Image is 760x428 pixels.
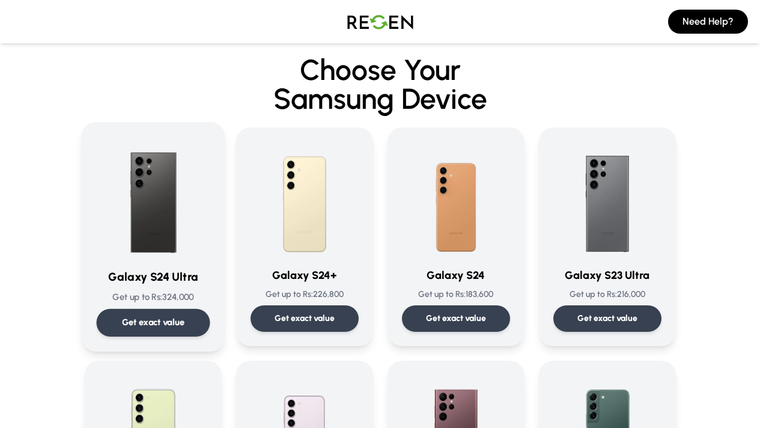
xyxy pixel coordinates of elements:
p: Get exact value [426,313,486,325]
h3: Galaxy S24 Ultra [96,269,210,286]
img: Galaxy S24+ [251,142,359,257]
p: Get up to Rs: 216,000 [553,289,661,301]
p: Get up to Rs: 324,000 [96,291,210,304]
h3: Galaxy S24+ [251,267,359,284]
p: Get up to Rs: 226,800 [251,289,359,301]
img: Logo [338,5,422,38]
img: Galaxy S23 Ultra [553,142,661,257]
button: Need Help? [668,10,748,34]
img: Galaxy S24 Ultra [96,137,210,258]
img: Galaxy S24 [402,142,510,257]
p: Get exact value [121,316,184,329]
h3: Galaxy S23 Ultra [553,267,661,284]
span: Samsung Device [85,84,676,113]
p: Get exact value [577,313,637,325]
h3: Galaxy S24 [402,267,510,284]
span: Choose Your [300,52,461,87]
p: Get up to Rs: 183,600 [402,289,510,301]
p: Get exact value [275,313,335,325]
